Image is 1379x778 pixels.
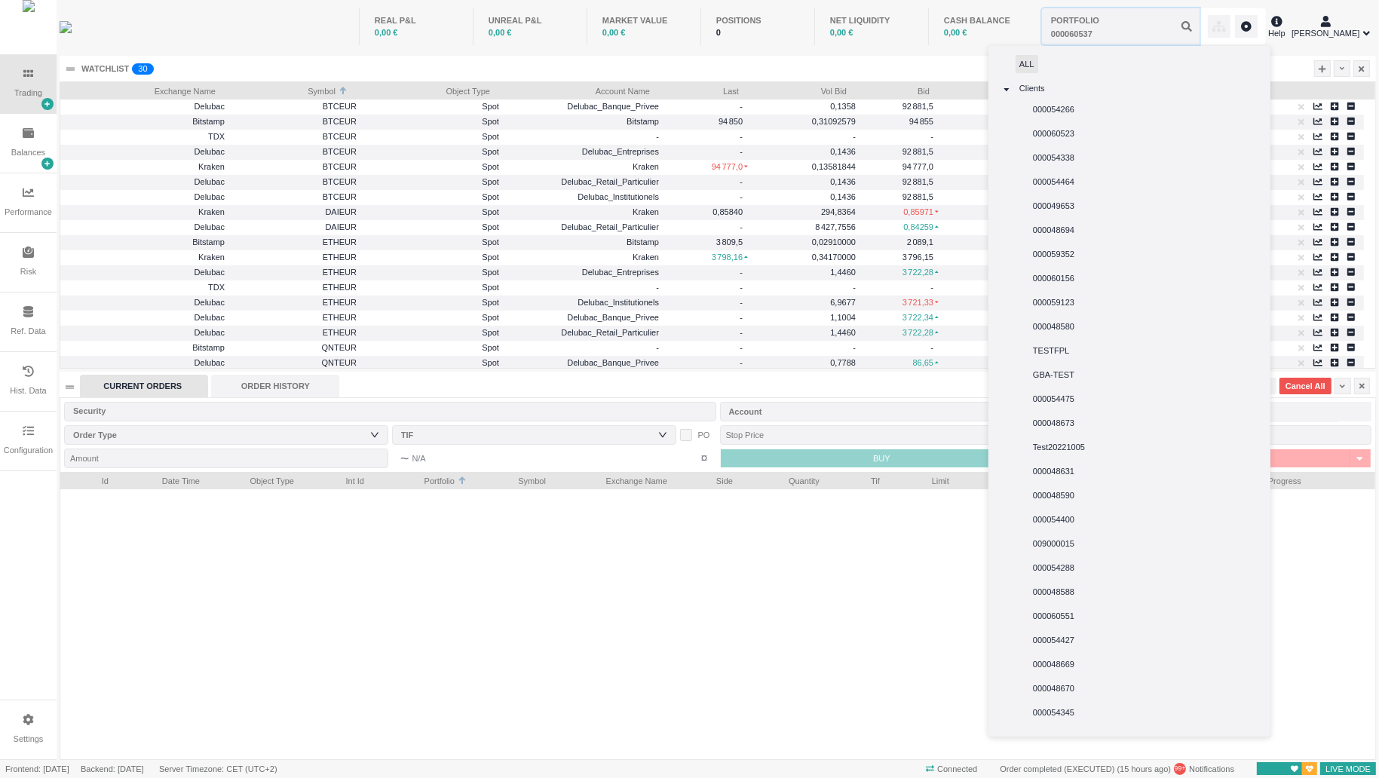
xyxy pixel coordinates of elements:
span: Bitstamp [627,117,659,126]
span: 000054266 [1033,105,1074,114]
span: 0,13581844 [812,162,856,171]
span: Delubac_Institutionels [578,298,659,307]
span: 2 089,1 [907,237,939,247]
input: Stop Price [720,425,1044,445]
span: ETHEUR [234,294,357,311]
span: ¤ [701,449,708,467]
span: GBA-TEST [1033,370,1074,379]
span: 3 798,16 [712,253,748,262]
span: 92 881,5 [902,147,939,156]
span: 8 427,7556 [815,222,856,231]
i: icon: down [370,430,379,440]
span: - [656,283,659,292]
button: BUY [721,449,1022,467]
span: Symbol [234,82,336,97]
span: 94 850 [719,117,748,126]
div: PORTFOLIO [1051,14,1099,27]
span: 3 722,28 [902,328,939,337]
span: ~ [400,449,409,467]
span: TDX [208,132,225,141]
span: - [930,283,939,292]
span: N/A [400,449,426,467]
span: TDX [208,283,225,292]
span: - [740,313,748,322]
div: NET LIQUIDITY [830,14,913,27]
span: - [656,132,659,141]
span: Id [65,472,109,487]
span: - [740,222,748,231]
span: - [656,343,659,352]
span: Delubac_Retail_Particulier [561,328,659,337]
div: CASH BALANCE [944,14,1027,27]
span: Exchange Name [65,82,216,97]
span: - [853,283,856,292]
span: Object Type [366,82,490,97]
span: DAIEUR [234,204,357,221]
span: BTCEUR [234,158,357,176]
span: 3 809,5 [716,237,748,247]
span: ETHEUR [234,264,357,281]
span: 000054288 [1033,563,1074,572]
span: - [740,147,748,156]
span: ETHEUR [234,279,357,296]
span: Date Time [127,472,200,487]
span: 1,4460 [830,268,856,277]
div: Trading [14,87,42,100]
span: 000048580 [1033,322,1074,331]
span: 92 881,5 [902,192,939,201]
span: 94 777,0 [712,162,748,171]
i: icon: caret-down [1003,86,1010,93]
span: Order completed (EXECUTED) [1000,764,1114,773]
div: TIF [401,427,660,443]
span: BTCEUR [234,143,357,161]
span: [PERSON_NAME] [1292,27,1359,40]
span: Spread [948,82,1030,97]
sup: 30 [132,63,153,75]
span: Delubac_Banque_Privee [567,313,659,322]
span: Delubac [195,298,225,307]
span: Cancel All [1286,380,1325,393]
div: ORDER HISTORY [211,375,339,397]
span: - [740,132,748,141]
p: 3 [138,63,142,78]
div: Ref. Data [11,325,45,338]
span: 000048694 [1033,225,1074,234]
span: 0,34170000 [812,253,856,262]
span: 000054427 [1033,636,1074,645]
div: UNREAL P&L [489,14,572,27]
span: 3 722,34 [902,313,939,322]
i: icon: down [658,430,667,440]
span: Spot [366,128,499,145]
span: Side [685,472,733,487]
span: Delubac_Institutionels [578,192,659,201]
span: Kraken [198,162,225,171]
span: BTCEUR [234,173,357,191]
span: Spot [366,158,499,176]
span: Bitstamp [627,237,659,247]
span: Clients [1019,84,1045,93]
span: Symbol [485,472,546,487]
span: Delubac [195,222,225,231]
span: 3 722,28 [902,268,939,277]
span: 000054345 [1033,708,1074,717]
span: 000048631 [1033,467,1074,476]
span: 009000015 [1033,539,1074,548]
span: Kraken [633,207,659,216]
span: - [740,328,748,337]
span: BTCEUR [234,98,357,115]
span: DAIEUR [234,219,357,236]
span: BUY [873,454,890,463]
div: Balances [11,146,45,159]
span: Spot [366,339,499,357]
span: Spot [366,324,499,342]
div: Hist. Data [10,384,46,397]
span: ETHEUR [234,324,357,342]
span: 000048590 [1033,491,1074,500]
span: Portfolio [382,472,455,487]
div: CURRENT ORDERS [80,375,208,397]
span: Spot [366,249,499,266]
span: Kraken [633,162,659,171]
span: Delubac_Banque_Privee [567,358,659,367]
span: 000054464 [1033,177,1074,186]
span: 0,00 € [944,28,967,37]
